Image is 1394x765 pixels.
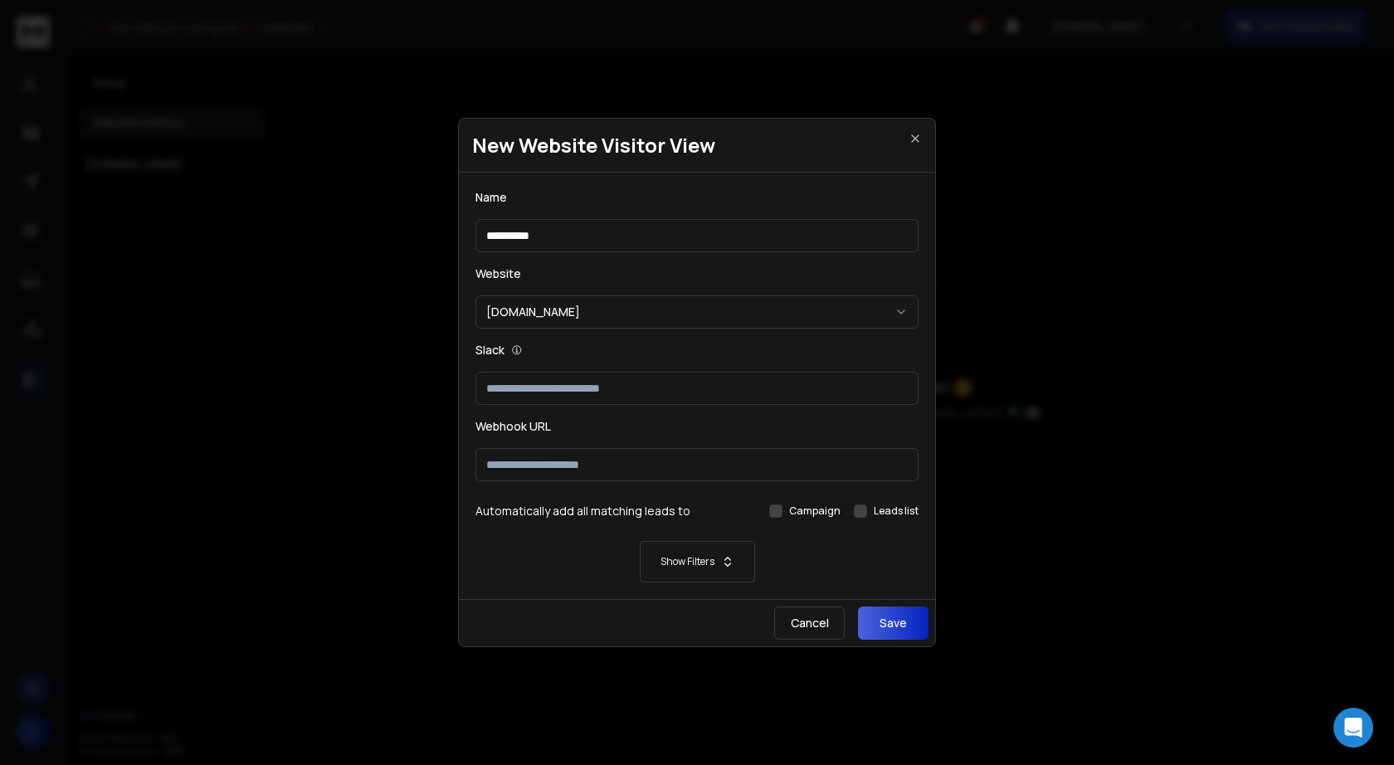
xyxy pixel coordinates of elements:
[858,607,929,640] button: Save
[1333,708,1373,748] div: Open Intercom Messenger
[475,342,504,358] label: Slack
[660,555,714,568] p: Show Filters
[475,418,551,435] label: Webhook URL
[874,504,919,518] label: Leads list
[475,189,507,206] label: Name
[459,119,935,173] h1: New Website Visitor View
[475,295,919,329] button: [DOMAIN_NAME]
[774,607,845,640] button: Cancel
[475,266,521,282] label: Website
[475,503,690,519] h3: Automatically add all matching leads to
[475,541,919,582] button: Show Filters
[789,504,841,518] label: Campaign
